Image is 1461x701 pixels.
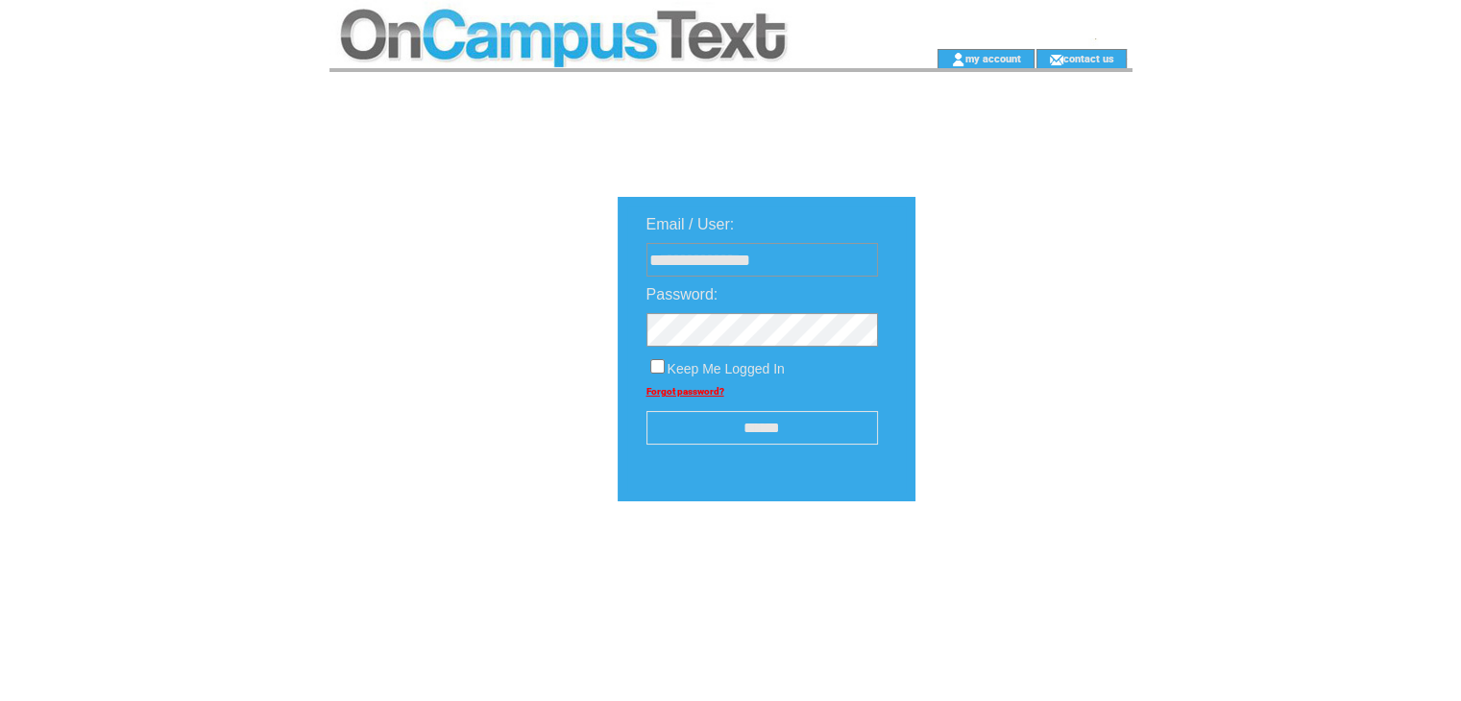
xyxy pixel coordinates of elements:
a: my account [965,52,1021,64]
span: Email / User: [646,216,735,232]
a: Forgot password? [646,386,724,397]
span: Keep Me Logged In [668,361,785,376]
img: account_icon.gif;jsessionid=E807D626F55776F11BC7E17CEC3F675A [951,52,965,67]
span: Password: [646,286,718,302]
a: contact us [1063,52,1114,64]
img: contact_us_icon.gif;jsessionid=E807D626F55776F11BC7E17CEC3F675A [1049,52,1063,67]
img: transparent.png;jsessionid=E807D626F55776F11BC7E17CEC3F675A [971,549,1067,573]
